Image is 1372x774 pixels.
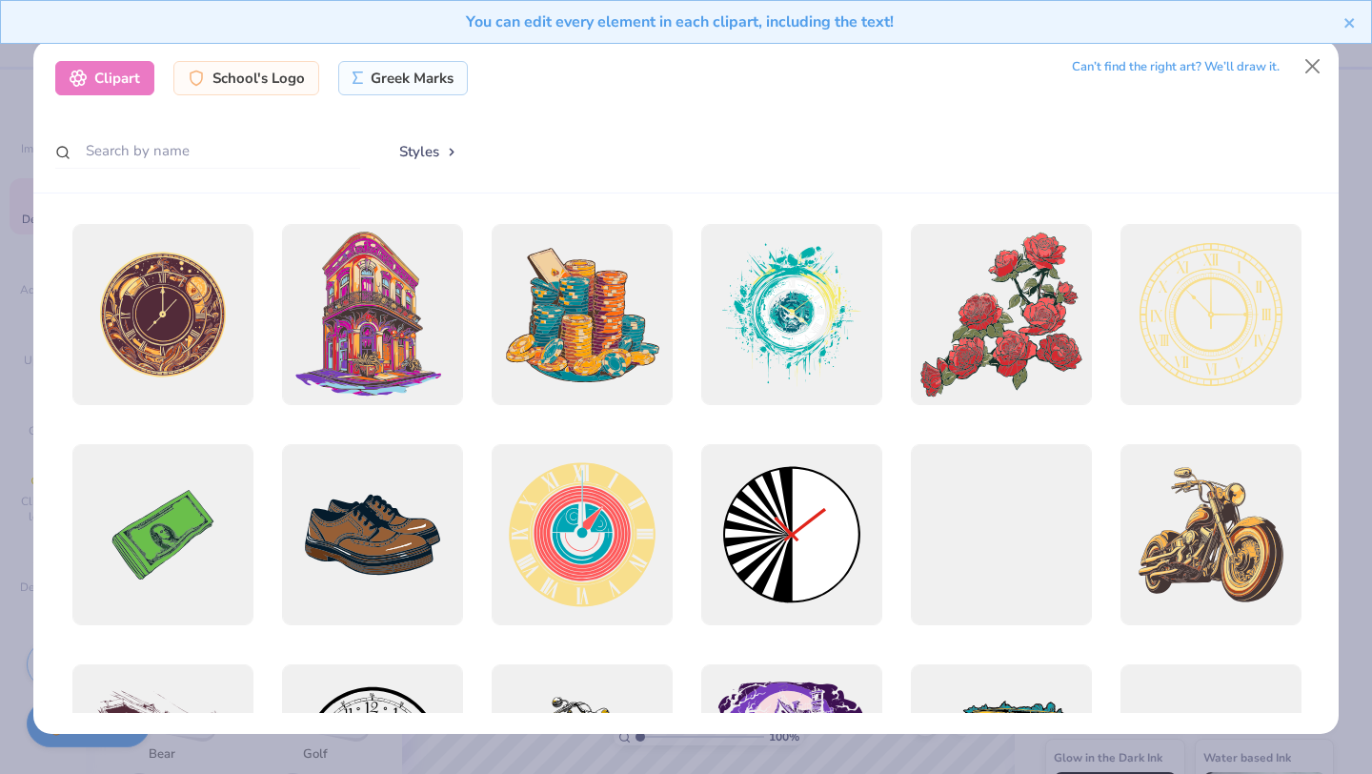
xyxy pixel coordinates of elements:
div: Can’t find the right art? We’ll draw it. [1072,51,1280,84]
button: Close [1295,48,1331,84]
button: close [1343,10,1357,33]
div: Clipart [55,61,154,95]
div: You can edit every element in each clipart, including the text! [15,10,1343,33]
button: Styles [379,133,478,170]
input: Search by name [55,133,360,169]
div: Greek Marks [338,61,469,95]
div: School's Logo [173,61,319,95]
